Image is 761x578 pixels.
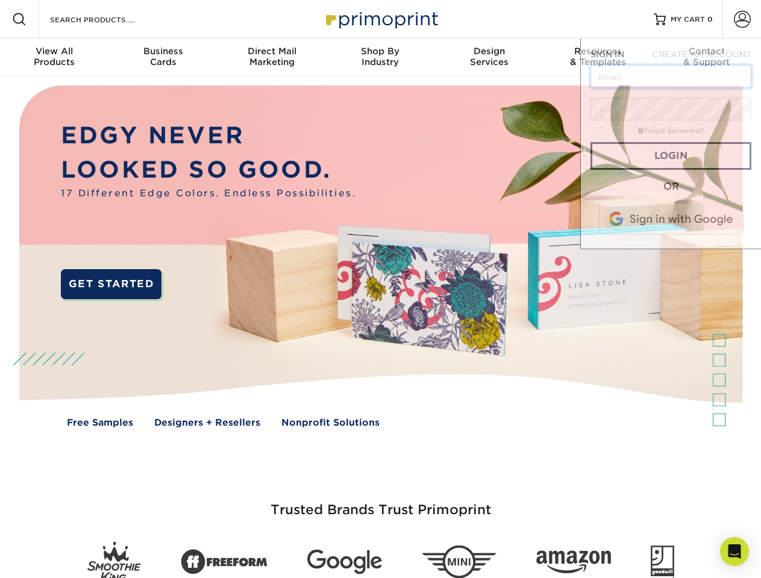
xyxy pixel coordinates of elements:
[307,550,382,574] img: Google
[435,46,543,67] div: Services
[720,537,749,566] div: Open Intercom Messenger
[61,153,356,187] p: LOOKED SO GOOD.
[218,46,326,67] div: Marketing
[49,12,166,26] input: SEARCH PRODUCTS.....
[67,416,133,430] a: Free Samples
[154,416,260,430] a: Designers + Resellers
[671,14,705,25] span: MY CART
[61,187,356,200] span: 17 Different Edge Colors. Endless Possibilities.
[326,46,434,57] span: Shop By
[108,39,217,77] a: BusinessCards
[590,179,751,194] div: OR
[281,416,380,430] a: Nonprofit Solutions
[108,46,217,57] span: Business
[61,269,161,299] a: GET STARTED
[543,46,652,57] span: Resources
[651,545,674,578] img: Goodwill
[218,39,326,77] a: Direct MailMarketing
[543,39,652,77] a: Resources& Templates
[590,65,751,88] input: Email
[108,46,217,67] div: Cards
[28,473,733,532] h3: Trusted Brands Trust Primoprint
[590,49,624,59] span: SIGN IN
[321,6,441,32] img: Primoprint
[707,15,713,23] span: 0
[652,49,751,59] span: CREATE AN ACCOUNT
[218,46,326,57] span: Direct Mail
[326,39,434,77] a: Shop ByIndustry
[590,142,751,170] a: Login
[326,46,434,67] div: Industry
[543,46,652,67] div: & Templates
[536,551,611,574] img: Amazon
[61,119,356,153] p: EDGY NEVER
[638,127,704,135] a: forgot password?
[435,46,543,57] span: Design
[435,39,543,77] a: DesignServices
